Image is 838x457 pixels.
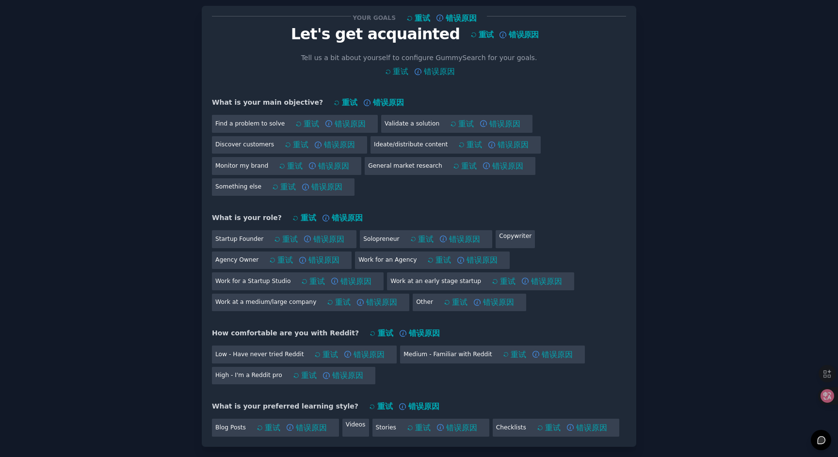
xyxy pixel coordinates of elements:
[500,277,516,286] span: 重试
[576,424,607,432] span: 错误原因
[351,13,487,23] span: Your goals
[342,419,369,437] div: Videos
[377,401,393,412] span: 重试
[324,141,355,149] span: 错误原因
[446,424,477,432] span: 错误原因
[483,298,514,307] span: 错误原因
[215,299,316,305] font: Work at a medium/large company
[446,14,477,23] span: 错误原因
[492,162,523,171] span: 错误原因
[301,54,537,62] font: Tell us a bit about yourself to configure GummySearch for your goals.
[335,120,366,128] span: 错误原因
[461,162,477,171] span: 重试
[215,256,258,263] font: Agency Owner
[408,401,439,412] span: 错误原因
[467,141,482,149] span: 重试
[215,424,246,431] font: Blog Posts
[452,298,467,307] span: 重试
[215,278,290,284] font: Work for a Startup Studio
[335,298,351,307] span: 重试
[542,350,573,359] span: 错误原因
[479,26,493,43] span: 重试
[358,256,417,263] font: Work for an Agency
[265,424,280,432] span: 重试
[511,350,526,359] span: 重试
[415,424,431,432] span: 重试
[318,162,349,171] span: 错误原因
[435,256,451,265] span: 重试
[418,235,434,244] span: 重试
[212,98,323,106] font: What is your main objective?
[212,402,358,410] font: What is your preferred learning style?
[332,212,363,224] span: 错误原因
[409,328,440,339] span: 错误原因
[215,372,282,378] font: High - I'm a Reddit pro
[215,351,304,358] font: Low - Have never tried Reddit
[403,351,492,358] font: Medium - Familiar with Reddit
[280,183,296,191] span: 重试
[424,66,455,78] span: 错误原因
[301,212,316,224] span: 重试
[215,183,261,190] font: Something else
[212,329,359,337] font: How comfortable are you with Reddit?
[545,424,561,432] span: 重试
[385,120,439,127] font: Validate a solution
[376,424,396,431] font: Stories
[509,26,538,43] span: 错误原因
[215,120,285,127] font: Find a problem to solve
[354,350,385,359] span: 错误原因
[304,120,319,128] span: 重试
[390,278,481,284] font: Work at an early stage startup
[293,141,308,149] span: 重试
[301,371,317,380] span: 重试
[212,214,282,221] font: What is your role?
[291,25,460,43] font: Let's get acquainted
[342,97,357,109] span: 重试
[363,236,399,242] font: Solopreneur
[296,424,327,432] span: 错误原因
[374,141,448,148] font: Ideate/distribute content
[340,277,371,286] span: 错误原因
[366,298,397,307] span: 错误原因
[449,235,480,244] span: 错误原因
[393,66,408,78] span: 重试
[309,277,325,286] span: 重试
[489,120,520,128] span: 错误原因
[531,277,562,286] span: 错误原因
[311,183,342,191] span: 错误原因
[332,371,363,380] span: 错误原因
[467,256,498,265] span: 错误原因
[322,350,338,359] span: 重试
[496,424,526,431] font: Checklists
[496,230,535,248] div: Copywriter
[308,256,339,265] span: 错误原因
[378,328,393,339] span: 重试
[282,235,298,244] span: 重试
[277,256,293,265] span: 重试
[416,299,433,305] font: Other
[215,162,268,169] font: Monitor my brand
[215,236,263,242] font: Startup Founder
[287,162,303,171] span: 重试
[498,141,529,149] span: 错误原因
[458,120,474,128] span: 重试
[215,141,274,148] font: Discover customers
[368,162,442,169] font: General market research
[373,97,404,109] span: 错误原因
[415,14,430,23] span: 重试
[313,235,344,244] span: 错误原因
